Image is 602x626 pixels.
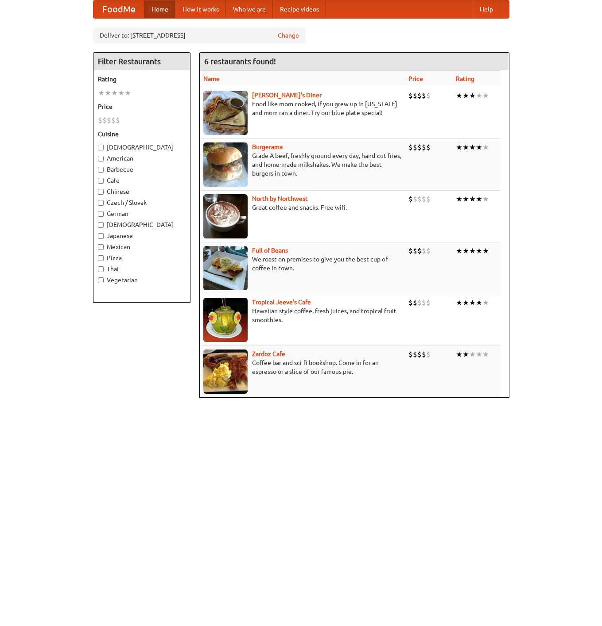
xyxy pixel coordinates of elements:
[462,349,469,359] li: ★
[482,349,489,359] li: ★
[422,91,426,100] li: $
[278,31,299,40] a: Change
[462,246,469,256] li: ★
[98,266,104,272] input: Thai
[102,115,107,125] li: $
[98,209,186,218] label: German
[98,265,186,273] label: Thai
[476,194,482,204] li: ★
[469,142,476,152] li: ★
[116,115,120,125] li: $
[204,57,276,65] ng-pluralize: 6 restaurants found!
[413,142,417,152] li: $
[98,277,104,283] input: Vegetarian
[473,0,500,18] a: Help
[476,142,482,152] li: ★
[422,246,426,256] li: $
[98,178,104,184] input: Cafe
[203,255,401,273] p: We roast on premises to give you the best cup of coffee in town.
[203,75,220,82] a: Name
[98,233,104,239] input: Japanese
[408,142,413,152] li: $
[98,115,102,125] li: $
[98,211,104,217] input: German
[93,27,306,43] div: Deliver to: [STREET_ADDRESS]
[203,307,401,324] p: Hawaiian style coffee, fresh juices, and tropical fruit smoothies.
[105,88,111,98] li: ★
[252,92,322,99] b: [PERSON_NAME]'s Diner
[252,299,311,306] a: Tropical Jeeve's Cafe
[252,350,285,357] a: Zardoz Cafe
[408,75,423,82] a: Price
[413,91,417,100] li: $
[252,195,308,202] a: North by Northwest
[426,298,431,307] li: $
[426,194,431,204] li: $
[98,231,186,240] label: Japanese
[462,142,469,152] li: ★
[482,91,489,100] li: ★
[413,298,417,307] li: $
[98,143,186,152] label: [DEMOGRAPHIC_DATA]
[98,156,104,161] input: American
[408,349,413,359] li: $
[469,91,476,100] li: ★
[469,298,476,307] li: ★
[107,115,111,125] li: $
[98,189,104,195] input: Chinese
[203,203,401,212] p: Great coffee and snacks. Free wifi.
[226,0,273,18] a: Who we are
[111,88,118,98] li: ★
[417,298,422,307] li: $
[203,142,248,187] img: burgerama.jpg
[422,349,426,359] li: $
[203,100,401,117] p: Food like mom cooked, if you grew up in [US_STATE] and mom ran a diner. Try our blue plate special!
[273,0,326,18] a: Recipe videos
[98,130,186,138] h5: Cuisine
[98,198,186,207] label: Czech / Slovak
[422,194,426,204] li: $
[456,91,462,100] li: ★
[98,167,104,173] input: Barbecue
[462,91,469,100] li: ★
[462,194,469,204] li: ★
[456,194,462,204] li: ★
[175,0,226,18] a: How it works
[252,247,288,254] a: Full of Beans
[469,194,476,204] li: ★
[426,142,431,152] li: $
[98,102,186,111] h5: Price
[462,298,469,307] li: ★
[98,242,186,251] label: Mexican
[408,91,413,100] li: $
[203,91,248,135] img: sallys.jpg
[408,194,413,204] li: $
[98,200,104,206] input: Czech / Slovak
[98,276,186,284] label: Vegetarian
[144,0,175,18] a: Home
[482,246,489,256] li: ★
[93,0,144,18] a: FoodMe
[118,88,124,98] li: ★
[417,194,422,204] li: $
[93,53,190,70] h4: Filter Restaurants
[124,88,131,98] li: ★
[98,176,186,185] label: Cafe
[98,75,186,84] h5: Rating
[456,246,462,256] li: ★
[417,246,422,256] li: $
[422,142,426,152] li: $
[203,298,248,342] img: jeeves.jpg
[413,349,417,359] li: $
[98,222,104,228] input: [DEMOGRAPHIC_DATA]
[252,143,283,150] a: Burgerama
[98,244,104,250] input: Mexican
[203,194,248,238] img: north.jpg
[98,253,186,262] label: Pizza
[408,246,413,256] li: $
[98,255,104,261] input: Pizza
